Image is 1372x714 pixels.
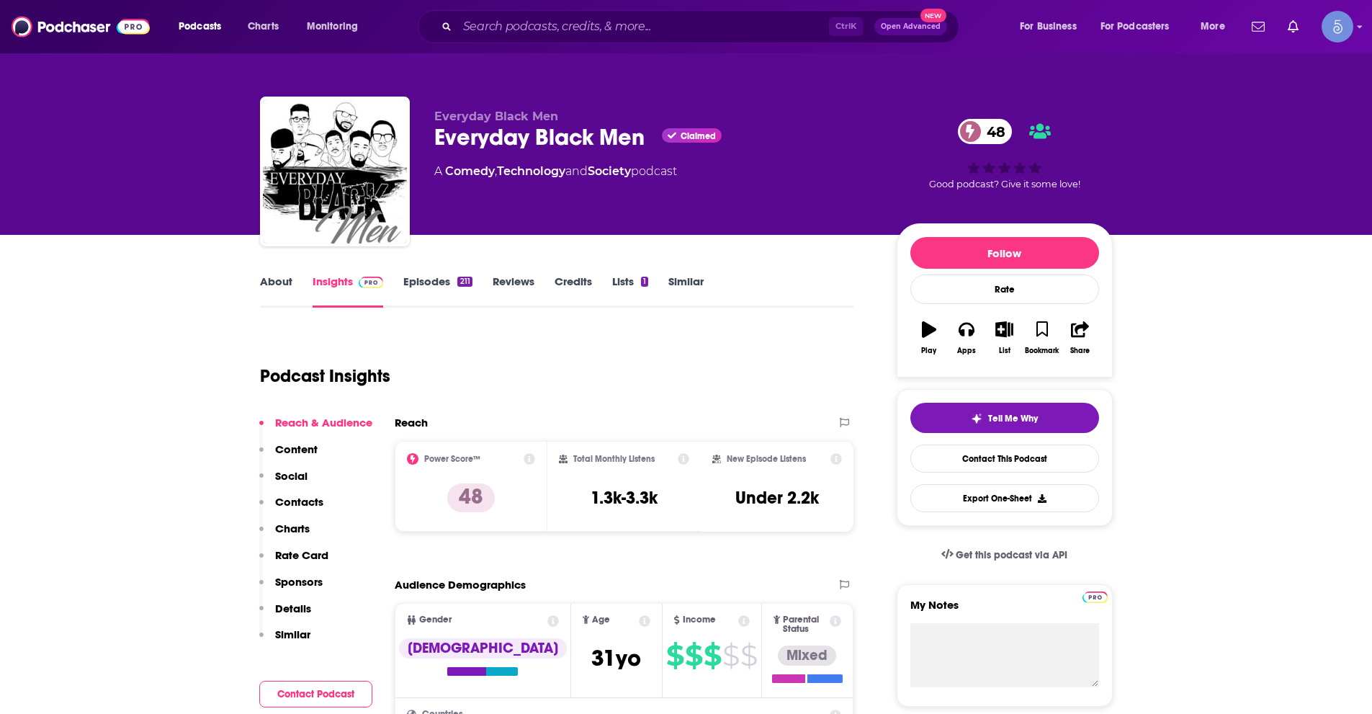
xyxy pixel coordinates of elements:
span: $ [722,644,739,667]
span: More [1201,17,1225,37]
p: Contacts [275,495,323,509]
span: and [565,164,588,178]
button: open menu [1191,15,1243,38]
h1: Podcast Insights [260,365,390,387]
span: Parental Status [783,615,828,634]
span: $ [740,644,757,667]
p: Social [275,469,308,483]
input: Search podcasts, credits, & more... [457,15,829,38]
a: Charts [238,15,287,38]
span: Charts [248,17,279,37]
h2: Total Monthly Listens [573,454,655,464]
span: Monitoring [307,17,358,37]
a: Contact This Podcast [910,445,1099,473]
div: 211 [457,277,472,287]
span: Ctrl K [829,17,863,36]
div: Search podcasts, credits, & more... [431,10,973,43]
a: Technology [497,164,565,178]
p: Content [275,442,318,456]
button: Similar [259,628,310,654]
div: Bookmark [1025,347,1059,355]
p: Charts [275,522,310,535]
div: Mixed [778,646,836,666]
button: List [985,312,1023,364]
h2: Power Score™ [424,454,480,464]
button: Rate Card [259,548,328,575]
img: Podchaser - Follow, Share and Rate Podcasts [12,13,150,40]
button: Reach & Audience [259,416,372,442]
label: My Notes [910,598,1099,623]
p: Rate Card [275,548,328,562]
button: Sponsors [259,575,323,602]
span: 48 [972,119,1013,144]
button: open menu [297,15,377,38]
div: A podcast [434,163,677,180]
div: 1 [641,277,648,287]
button: Social [259,469,308,496]
button: Follow [910,237,1099,269]
a: InsightsPodchaser Pro [313,275,384,308]
button: Open AdvancedNew [874,18,947,35]
a: Pro website [1082,589,1108,603]
span: Claimed [681,133,716,140]
button: Contact Podcast [259,681,372,708]
span: $ [704,644,721,667]
button: Show profile menu [1322,11,1353,43]
div: Play [921,347,936,355]
span: Gender [419,615,452,625]
button: Bookmark [1023,312,1061,364]
button: Details [259,602,311,628]
button: Export One-Sheet [910,484,1099,512]
img: Everyday Black Men [263,99,407,244]
img: User Profile [1322,11,1353,43]
button: open menu [169,15,240,38]
p: Reach & Audience [275,416,372,429]
a: Get this podcast via API [930,537,1080,573]
button: Play [910,312,948,364]
span: New [920,9,946,22]
span: Logged in as Spiral5-G1 [1322,11,1353,43]
img: tell me why sparkle [971,413,982,424]
span: For Business [1020,17,1077,37]
div: List [999,347,1010,355]
a: Show notifications dropdown [1282,14,1304,39]
button: tell me why sparkleTell Me Why [910,403,1099,433]
button: open menu [1091,15,1191,38]
button: Apps [948,312,985,364]
a: Society [588,164,631,178]
a: Show notifications dropdown [1246,14,1270,39]
h2: New Episode Listens [727,454,806,464]
span: Age [592,615,610,625]
span: Tell Me Why [988,413,1038,424]
span: For Podcasters [1100,17,1170,37]
a: About [260,275,292,308]
span: Get this podcast via API [956,549,1067,561]
span: $ [685,644,702,667]
span: $ [666,644,683,667]
span: 31 yo [591,644,641,672]
span: Podcasts [179,17,221,37]
div: Share [1070,347,1090,355]
a: Credits [555,275,592,308]
a: Lists1 [612,275,648,308]
div: Apps [957,347,976,355]
span: Open Advanced [881,23,941,30]
img: Podchaser Pro [359,277,384,288]
h3: Under 2.2k [735,487,819,509]
button: open menu [1010,15,1095,38]
a: Similar [668,275,704,308]
button: Contacts [259,495,323,522]
span: Income [683,615,716,625]
button: Content [259,442,318,469]
button: Charts [259,522,310,548]
h3: 1.3k-3.3k [591,487,658,509]
a: Comedy [445,164,495,178]
p: Sponsors [275,575,323,589]
div: [DEMOGRAPHIC_DATA] [399,638,567,659]
div: Rate [910,275,1099,304]
p: 48 [447,483,495,512]
button: Share [1061,312,1098,364]
a: Episodes211 [403,275,472,308]
p: Similar [275,628,310,641]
